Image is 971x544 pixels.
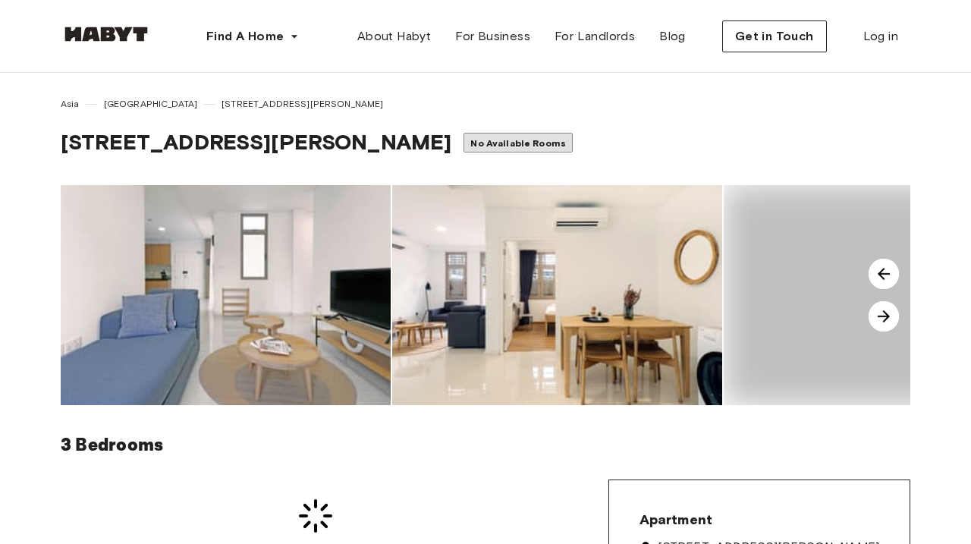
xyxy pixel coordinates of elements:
[345,21,443,52] a: About Habyt
[61,185,391,405] img: image
[555,27,635,46] span: For Landlords
[61,429,910,461] h6: 3 Bedrooms
[443,21,542,52] a: For Business
[659,27,686,46] span: Blog
[206,27,284,46] span: Find A Home
[455,27,530,46] span: For Business
[735,27,814,46] span: Get in Touch
[392,185,722,405] img: image
[722,20,827,52] button: Get in Touch
[194,21,311,52] button: Find A Home
[542,21,647,52] a: For Landlords
[851,21,910,52] a: Log in
[869,301,899,332] img: image-carousel-arrow
[357,27,431,46] span: About Habyt
[470,137,566,149] span: No Available Rooms
[104,97,198,111] span: [GEOGRAPHIC_DATA]
[863,27,898,46] span: Log in
[61,97,80,111] span: Asia
[222,97,383,111] span: [STREET_ADDRESS][PERSON_NAME]
[61,27,152,42] img: Habyt
[61,129,451,155] span: [STREET_ADDRESS][PERSON_NAME]
[639,511,712,529] span: Apartment
[647,21,698,52] a: Blog
[869,259,899,289] img: image-carousel-arrow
